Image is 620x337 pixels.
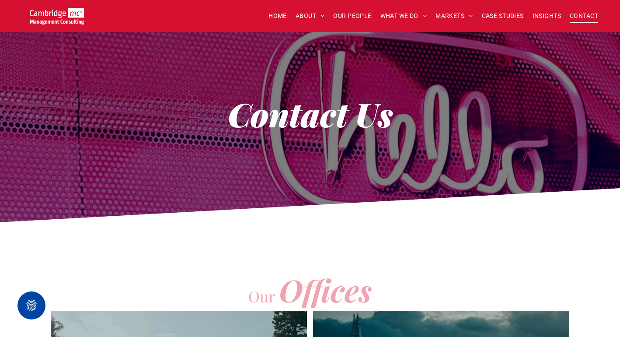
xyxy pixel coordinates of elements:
[376,9,432,23] a: WHAT WE DO
[329,9,376,23] a: OUR PEOPLE
[228,92,348,136] strong: Contact
[355,92,393,136] strong: Us
[477,9,528,23] a: CASE STUDIES
[565,9,603,23] a: CONTACT
[431,9,477,23] a: MARKETS
[30,9,84,18] a: Your Business Transformed | Cambridge Management Consulting
[264,9,291,23] a: HOME
[291,9,329,23] a: ABOUT
[528,9,565,23] a: INSIGHTS
[30,8,84,25] img: Go to Homepage
[248,286,275,306] span: Our
[279,269,372,310] span: Offices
